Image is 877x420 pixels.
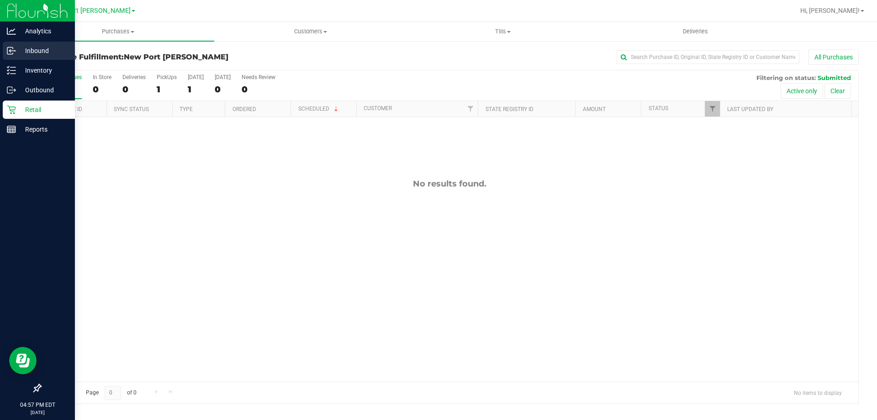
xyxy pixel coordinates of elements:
[215,74,231,80] div: [DATE]
[4,409,71,416] p: [DATE]
[93,84,111,95] div: 0
[16,124,71,135] p: Reports
[157,84,177,95] div: 1
[599,22,792,41] a: Deliveries
[40,53,313,61] h3: Purchase Fulfillment:
[188,84,204,95] div: 1
[7,85,16,95] inline-svg: Outbound
[7,125,16,134] inline-svg: Reports
[122,74,146,80] div: Deliveries
[122,84,146,95] div: 0
[800,7,860,14] span: Hi, [PERSON_NAME]!
[671,27,720,36] span: Deliveries
[824,83,851,99] button: Clear
[22,22,214,41] a: Purchases
[16,26,71,37] p: Analytics
[22,27,214,36] span: Purchases
[617,50,799,64] input: Search Purchase ID, Original ID, State Registry ID or Customer Name...
[93,74,111,80] div: In Store
[214,22,407,41] a: Customers
[41,179,858,189] div: No results found.
[7,46,16,55] inline-svg: Inbound
[51,7,131,15] span: New Port [PERSON_NAME]
[242,74,275,80] div: Needs Review
[78,386,144,400] span: Page of 0
[808,49,859,65] button: All Purchases
[242,84,275,95] div: 0
[157,74,177,80] div: PickUps
[727,106,773,112] a: Last Updated By
[16,65,71,76] p: Inventory
[124,53,228,61] span: New Port [PERSON_NAME]
[583,106,606,112] a: Amount
[114,106,149,112] a: Sync Status
[7,27,16,36] inline-svg: Analytics
[756,74,816,81] span: Filtering on status:
[16,45,71,56] p: Inbound
[180,106,193,112] a: Type
[215,27,406,36] span: Customers
[16,85,71,96] p: Outbound
[407,22,599,41] a: Tills
[298,106,340,112] a: Scheduled
[9,347,37,374] iframe: Resource center
[787,386,849,399] span: No items to display
[7,66,16,75] inline-svg: Inventory
[705,101,720,117] a: Filter
[463,101,478,117] a: Filter
[364,105,392,112] a: Customer
[188,74,204,80] div: [DATE]
[486,106,534,112] a: State Registry ID
[781,83,823,99] button: Active only
[818,74,851,81] span: Submitted
[16,104,71,115] p: Retail
[215,84,231,95] div: 0
[407,27,598,36] span: Tills
[4,401,71,409] p: 04:57 PM EDT
[7,105,16,114] inline-svg: Retail
[649,105,668,112] a: Status
[232,106,256,112] a: Ordered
